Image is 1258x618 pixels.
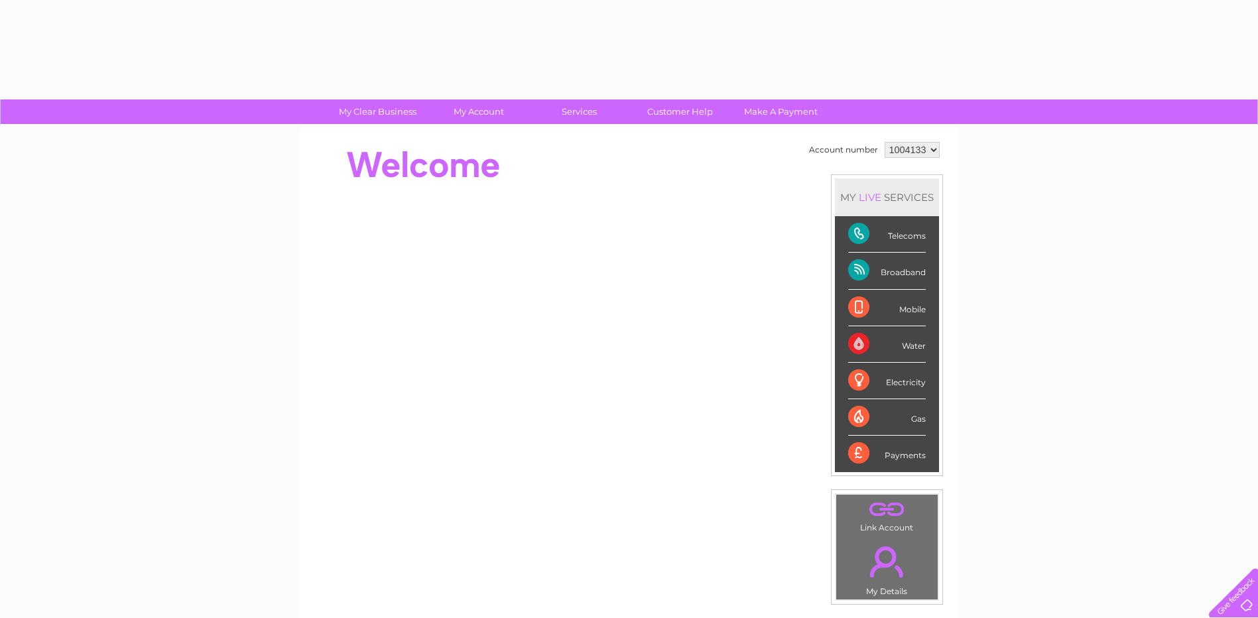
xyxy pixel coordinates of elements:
[835,178,939,216] div: MY SERVICES
[726,99,836,124] a: Make A Payment
[625,99,735,124] a: Customer Help
[848,253,926,289] div: Broadband
[806,139,881,161] td: Account number
[848,290,926,326] div: Mobile
[836,535,938,600] td: My Details
[856,191,884,204] div: LIVE
[836,494,938,536] td: Link Account
[848,326,926,363] div: Water
[424,99,533,124] a: My Account
[323,99,432,124] a: My Clear Business
[848,363,926,399] div: Electricity
[525,99,634,124] a: Services
[848,399,926,436] div: Gas
[848,436,926,471] div: Payments
[848,216,926,253] div: Telecoms
[840,498,934,521] a: .
[840,538,934,585] a: .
